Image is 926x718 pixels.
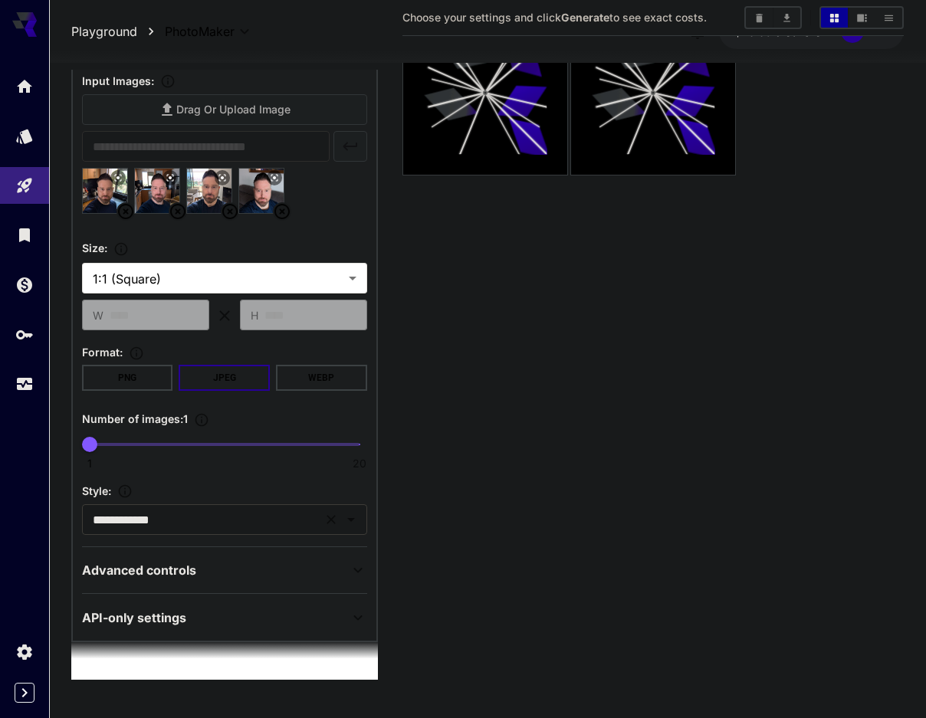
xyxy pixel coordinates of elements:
[402,11,707,24] span: Choose your settings and click to see exact costs.
[819,6,904,29] div: Show images in grid viewShow images in video viewShow images in list view
[320,509,342,530] button: Clear
[71,22,165,41] nav: breadcrumb
[93,270,343,288] span: 1:1 (Square)
[82,561,196,579] p: Advanced controls
[123,346,150,361] button: Choose the file format for the output image.
[93,307,103,324] span: W
[15,325,34,344] div: API Keys
[15,77,34,96] div: Home
[15,642,34,661] div: Settings
[276,365,367,391] button: WEBP
[849,8,875,28] button: Show images in video view
[82,552,367,588] div: Advanced controls
[15,270,34,290] div: Wallet
[15,126,34,146] div: Models
[154,74,182,89] button: Upload a reference image to guide the result. This is needed for Image-to-Image or Inpainting. Su...
[15,683,34,703] button: Expand sidebar
[82,241,107,254] span: Size :
[340,509,362,530] button: Open
[188,412,215,428] button: Specify how many images to generate in a single request. Each image generation will be charged se...
[353,455,366,470] span: 20
[15,375,34,394] div: Usage
[773,8,800,28] button: Download All
[875,8,902,28] button: Show images in list view
[82,412,188,425] span: Number of images : 1
[82,484,111,497] span: Style :
[165,22,235,41] span: PhotoMaker
[15,176,34,195] div: Playground
[87,455,92,470] span: 1
[821,8,848,28] button: Show images in grid view
[251,307,258,324] span: H
[71,22,137,41] a: Playground
[82,365,173,391] button: PNG
[82,74,154,87] span: Input Images :
[179,365,270,391] button: JPEG
[82,608,186,626] p: API-only settings
[111,484,139,499] button: Select the artistic style to be applied to the generated images.
[15,225,34,244] div: Library
[82,346,123,359] span: Format :
[107,241,135,257] button: Adjust the dimensions of the generated image by specifying its width and height in pixels, or sel...
[734,25,775,38] span: $20.05
[744,6,802,29] div: Clear ImagesDownload All
[82,598,367,635] div: API-only settings
[746,8,773,28] button: Clear Images
[775,25,829,38] span: credits left
[561,11,609,24] b: Generate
